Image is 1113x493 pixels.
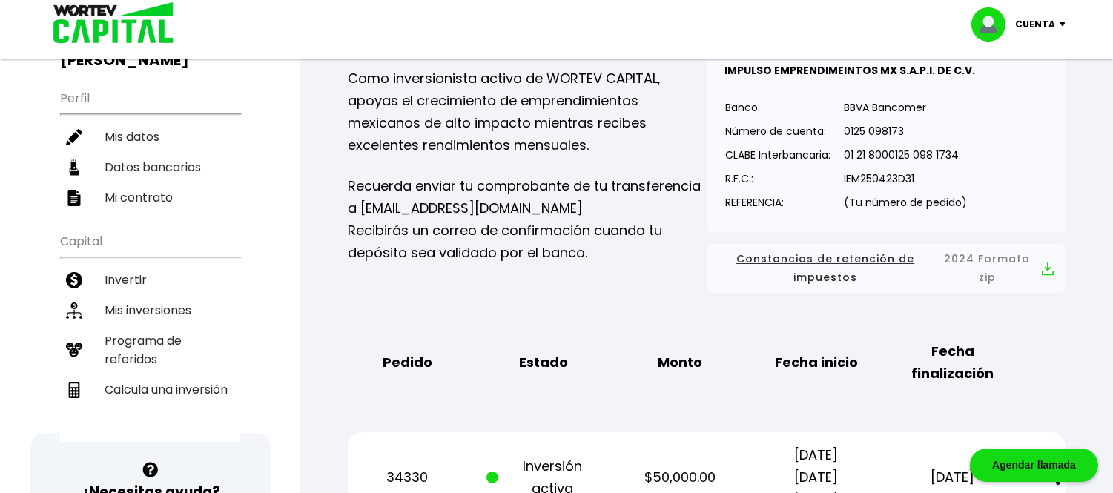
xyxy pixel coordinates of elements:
p: Banco: [725,96,830,119]
img: icon-down [1056,22,1076,27]
p: (Tu número de pedido) [844,191,967,214]
b: Pedido [383,351,432,374]
b: Monto [658,351,702,374]
p: 01 21 8000125 098 1734 [844,144,967,166]
p: CLABE Interbancaria: [725,144,830,166]
a: [EMAIL_ADDRESS][DOMAIN_NAME] [357,199,583,217]
p: R.F.C.: [725,168,830,190]
a: Mis datos [60,122,240,152]
img: editar-icon.952d3147.svg [66,129,82,145]
p: 0125 098173 [844,120,967,142]
p: BBVA Bancomer [844,96,967,119]
b: [PERSON_NAME] [60,50,189,70]
p: [DATE] [895,466,1010,489]
a: Calcula una inversión [60,374,240,405]
img: datos-icon.10cf9172.svg [66,159,82,176]
b: Fecha inicio [775,351,858,374]
a: Invertir [60,265,240,295]
img: contrato-icon.f2db500c.svg [66,190,82,206]
p: $50,000.00 [623,466,738,489]
img: calculadora-icon.17d418c4.svg [66,382,82,398]
p: Como inversionista activo de WORTEV CAPITAL, apoyas el crecimiento de emprendimientos mexicanos d... [348,67,707,156]
p: Cuenta [1016,13,1056,36]
p: Número de cuenta: [725,120,830,142]
p: 34330 [350,466,465,489]
h3: Buen día, [60,33,240,70]
b: Fecha finalización [895,340,1010,385]
ul: Perfil [60,82,240,213]
button: Constancias de retención de impuestos2024 Formato zip [719,250,1054,287]
span: Constancias de retención de impuestos [719,250,932,287]
div: Agendar llamada [970,449,1098,482]
p: IEM250423D31 [844,168,967,190]
a: Mis inversiones [60,295,240,325]
ul: Capital [60,225,240,442]
a: Datos bancarios [60,152,240,182]
img: inversiones-icon.6695dc30.svg [66,302,82,319]
img: profile-image [971,7,1016,42]
p: REFERENCIA: [725,191,830,214]
img: invertir-icon.b3b967d7.svg [66,272,82,288]
b: Estado [519,351,568,374]
b: IMPULSO EMPRENDIMEINTOS MX S.A.P.I. DE C.V. [724,63,975,78]
a: Programa de referidos [60,325,240,374]
p: Recuerda enviar tu comprobante de tu transferencia a Recibirás un correo de confirmación cuando t... [348,175,707,264]
img: recomiendanos-icon.9b8e9327.svg [66,342,82,358]
a: Mi contrato [60,182,240,213]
